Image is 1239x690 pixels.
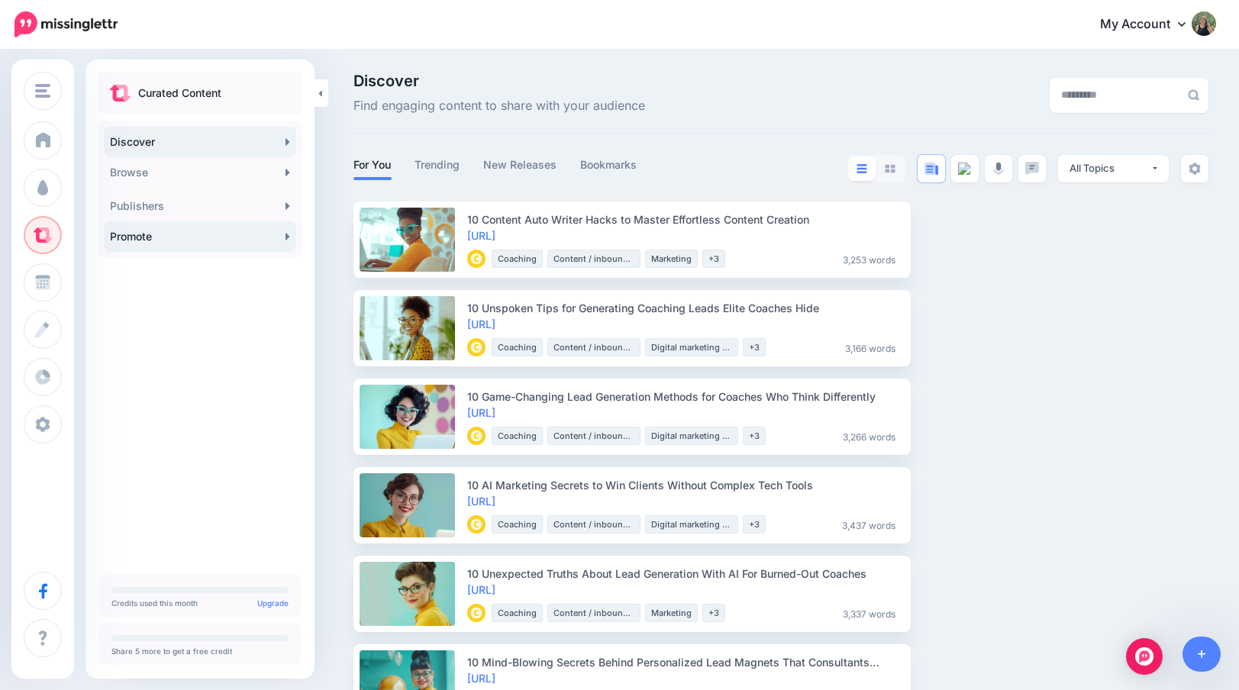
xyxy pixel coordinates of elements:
[492,250,543,268] li: Coaching
[492,515,543,534] li: Coaching
[467,300,902,316] div: 10 Unspoken Tips for Generating Coaching Leads Elite Coaches Hide
[645,515,738,534] li: Digital marketing strategy
[467,604,486,622] img: MQSJWLHJCKXV2AQVWKGQBXABK9I9LYSZ_thumb.gif
[467,211,902,227] div: 10 Content Auto Writer Hacks to Master Effortless Content Creation
[1070,161,1150,176] div: All Topics
[467,672,495,685] a: [URL]
[492,427,543,445] li: Coaching
[743,515,766,534] li: +3
[467,229,495,242] a: [URL]
[547,427,640,445] li: Content / inbound marketing
[1188,89,1199,101] img: search-grey-6.png
[702,604,725,622] li: +3
[547,515,640,534] li: Content / inbound marketing
[353,156,392,174] a: For You
[467,318,495,330] a: [URL]
[993,162,1004,176] img: microphone-grey.png
[483,156,557,174] a: New Releases
[547,604,640,622] li: Content / inbound marketing
[467,515,486,534] img: MQSJWLHJCKXV2AQVWKGQBXABK9I9LYSZ_thumb.gif
[467,338,486,356] img: MQSJWLHJCKXV2AQVWKGQBXABK9I9LYSZ_thumb.gif
[467,583,495,596] a: [URL]
[1085,6,1216,44] a: My Account
[839,338,902,356] li: 3,166 words
[492,338,543,356] li: Coaching
[837,427,902,445] li: 3,266 words
[924,163,938,175] img: article-blue.png
[415,156,460,174] a: Trending
[580,156,637,174] a: Bookmarks
[837,604,902,622] li: 3,337 words
[1189,163,1201,175] img: settings-grey.png
[110,85,131,102] img: curate.png
[645,250,698,268] li: Marketing
[467,566,902,582] div: 10 Unexpected Truths About Lead Generation With AI For Burned-Out Coaches
[467,406,495,419] a: [URL]
[467,495,495,508] a: [URL]
[104,127,296,157] a: Discover
[104,157,296,188] a: Browse
[885,164,895,173] img: grid-grey.png
[467,389,902,405] div: 10 Game-Changing Lead Generation Methods for Coaches Who Think Differently
[743,427,766,445] li: +3
[467,250,486,268] img: MQSJWLHJCKXV2AQVWKGQBXABK9I9LYSZ_thumb.gif
[467,477,902,493] div: 10 AI Marketing Secrets to Win Clients Without Complex Tech Tools
[353,73,645,89] span: Discover
[547,250,640,268] li: Content / inbound marketing
[836,515,902,534] li: 3,437 words
[467,654,902,670] div: 10 Mind-Blowing Secrets Behind Personalized Lead Magnets That Consultants Ignore
[1025,162,1039,175] img: chat-square-grey.png
[1058,155,1169,182] button: All Topics
[138,84,221,102] p: Curated Content
[837,250,902,268] li: 3,253 words
[1126,638,1163,675] div: Open Intercom Messenger
[353,96,645,116] span: Find engaging content to share with your audience
[645,427,738,445] li: Digital marketing strategy
[35,84,50,98] img: menu.png
[104,191,296,221] a: Publishers
[467,427,486,445] img: MQSJWLHJCKXV2AQVWKGQBXABK9I9LYSZ_thumb.gif
[857,164,867,173] img: list-blue.png
[645,338,738,356] li: Digital marketing strategy
[104,221,296,252] a: Promote
[645,604,698,622] li: Marketing
[743,338,766,356] li: +3
[492,604,543,622] li: Coaching
[702,250,725,268] li: +3
[958,163,972,175] img: video--grey.png
[15,11,118,37] img: Missinglettr
[547,338,640,356] li: Content / inbound marketing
